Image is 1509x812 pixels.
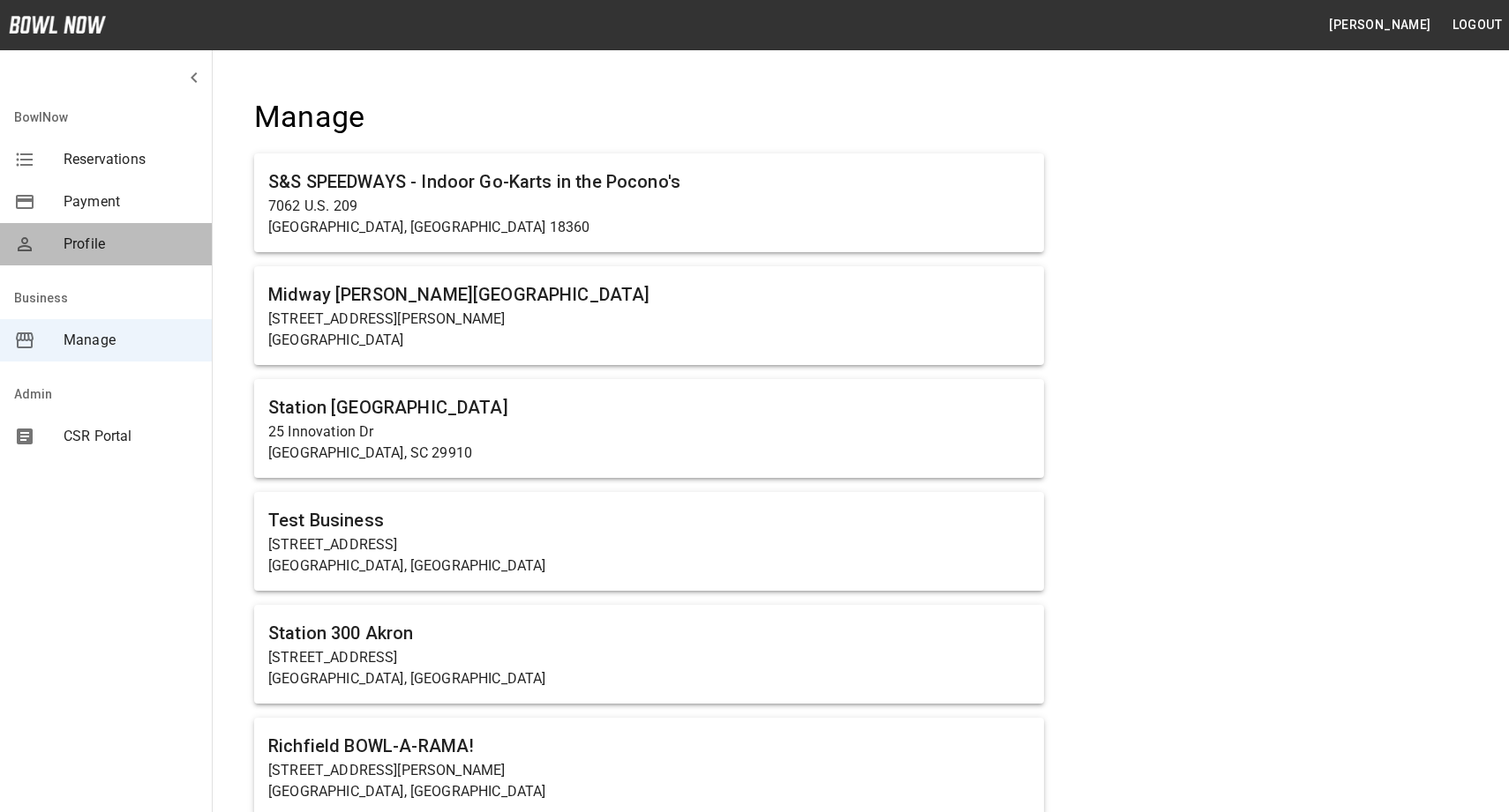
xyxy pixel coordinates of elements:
[64,191,198,212] span: Payment
[1445,9,1509,41] button: Logout
[268,760,1030,781] p: [STREET_ADDRESS][PERSON_NAME]
[268,421,1030,443] p: 25 Innovation Dr
[64,330,198,351] span: Manage
[64,149,198,170] span: Reservations
[268,781,1030,802] p: [GEOGRAPHIC_DATA], [GEOGRAPHIC_DATA]
[268,217,1030,238] p: [GEOGRAPHIC_DATA], [GEOGRAPHIC_DATA] 18360
[268,555,1030,577] p: [GEOGRAPHIC_DATA], [GEOGRAPHIC_DATA]
[268,534,1030,555] p: [STREET_ADDRESS]
[64,426,198,447] span: CSR Portal
[268,330,1030,351] p: [GEOGRAPHIC_DATA]
[268,506,1030,534] h6: Test Business
[268,393,1030,421] h6: Station [GEOGRAPHIC_DATA]
[268,168,1030,196] h6: S&S SPEEDWAYS - Indoor Go-Karts in the Pocono's
[268,309,1030,330] p: [STREET_ADDRESS][PERSON_NAME]
[268,196,1030,217] p: 7062 U.S. 209
[254,99,1044,136] h4: Manage
[9,16,106,34] img: logo
[268,732,1030,760] h6: Richfield BOWL-A-RAMA!
[268,647,1030,668] p: [STREET_ADDRESS]
[1322,9,1438,41] button: [PERSON_NAME]
[268,619,1030,647] h6: Station 300 Akron
[268,280,1030,309] h6: Midway [PERSON_NAME][GEOGRAPHIC_DATA]
[64,234,198,255] span: Profile
[268,443,1030,464] p: [GEOGRAPHIC_DATA], SC 29910
[268,668,1030,689] p: [GEOGRAPHIC_DATA], [GEOGRAPHIC_DATA]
